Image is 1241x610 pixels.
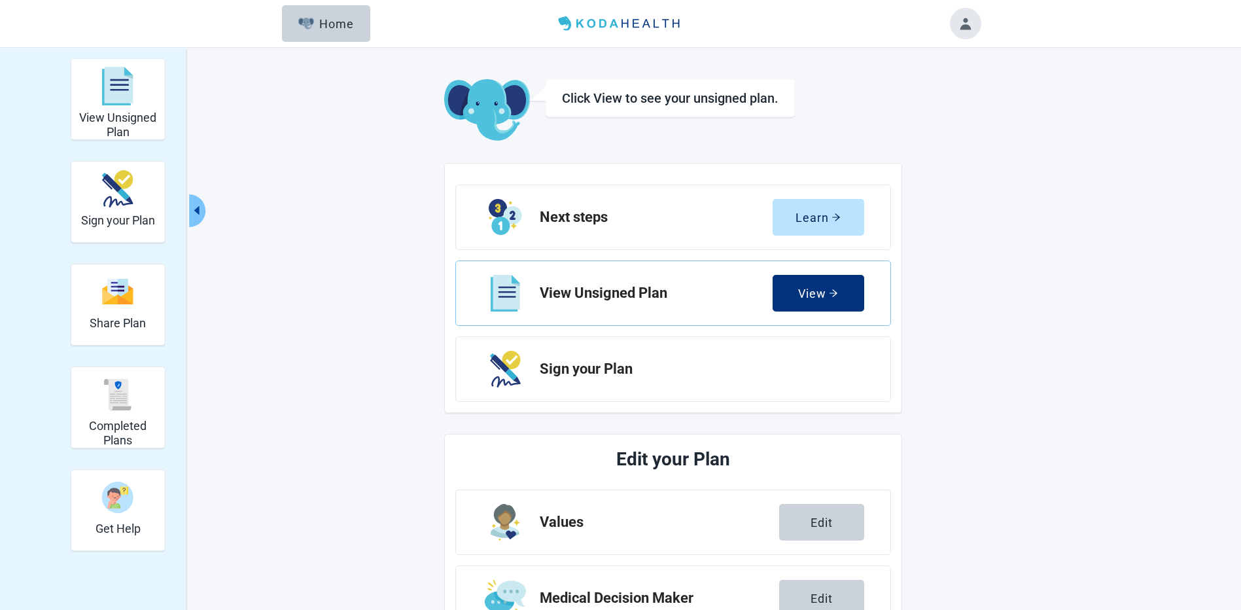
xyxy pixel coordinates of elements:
div: Learn [795,211,841,224]
img: Koda Elephant [444,79,530,142]
img: Get Help [102,482,133,513]
img: Share Plan [102,278,133,306]
div: Share Plan [71,264,166,346]
div: Sign your Plan [71,161,166,243]
h2: View Unsigned Plan [77,111,160,139]
img: View Unsigned Plan [102,67,133,106]
h2: Get Help [96,522,141,536]
div: Edit [811,516,833,529]
h2: Sign your Plan [81,213,155,228]
h2: Next steps [540,209,773,225]
h1: Edit your Plan [504,445,842,474]
div: Get Help [71,469,166,551]
button: Viewarrow-right [773,275,864,312]
button: Toggle account menu [950,8,981,39]
h2: View Unsigned Plan [540,285,773,301]
h2: Medical Decision Maker [540,590,779,606]
img: Step Icon [489,199,522,236]
span: caret-left [190,204,203,217]
img: Step Icon [490,351,521,387]
div: Click View to see your unsigned plan. [562,90,778,106]
span: arrow-right [829,289,838,298]
button: ElephantHome [282,5,370,42]
div: Edit [811,592,833,605]
h2: Values [540,514,779,530]
div: Home [298,17,355,30]
img: Step Icon [491,504,520,541]
h2: Sign your Plan [540,361,854,377]
img: Koda Health [553,13,688,34]
button: Learnarrow-right [773,199,864,236]
button: Collapse menu [189,194,205,227]
img: Step Icon [491,275,520,312]
img: Elephant [298,18,315,29]
span: arrow-right [831,213,841,222]
div: View Unsigned Plan [71,58,166,140]
div: View [798,287,838,300]
img: Completed Plans [102,379,133,410]
img: Sign your Plan [102,170,133,207]
h2: Completed Plans [77,419,160,447]
h2: Share Plan [90,316,146,331]
button: Edit [779,504,864,541]
div: Completed Plans [71,367,166,448]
